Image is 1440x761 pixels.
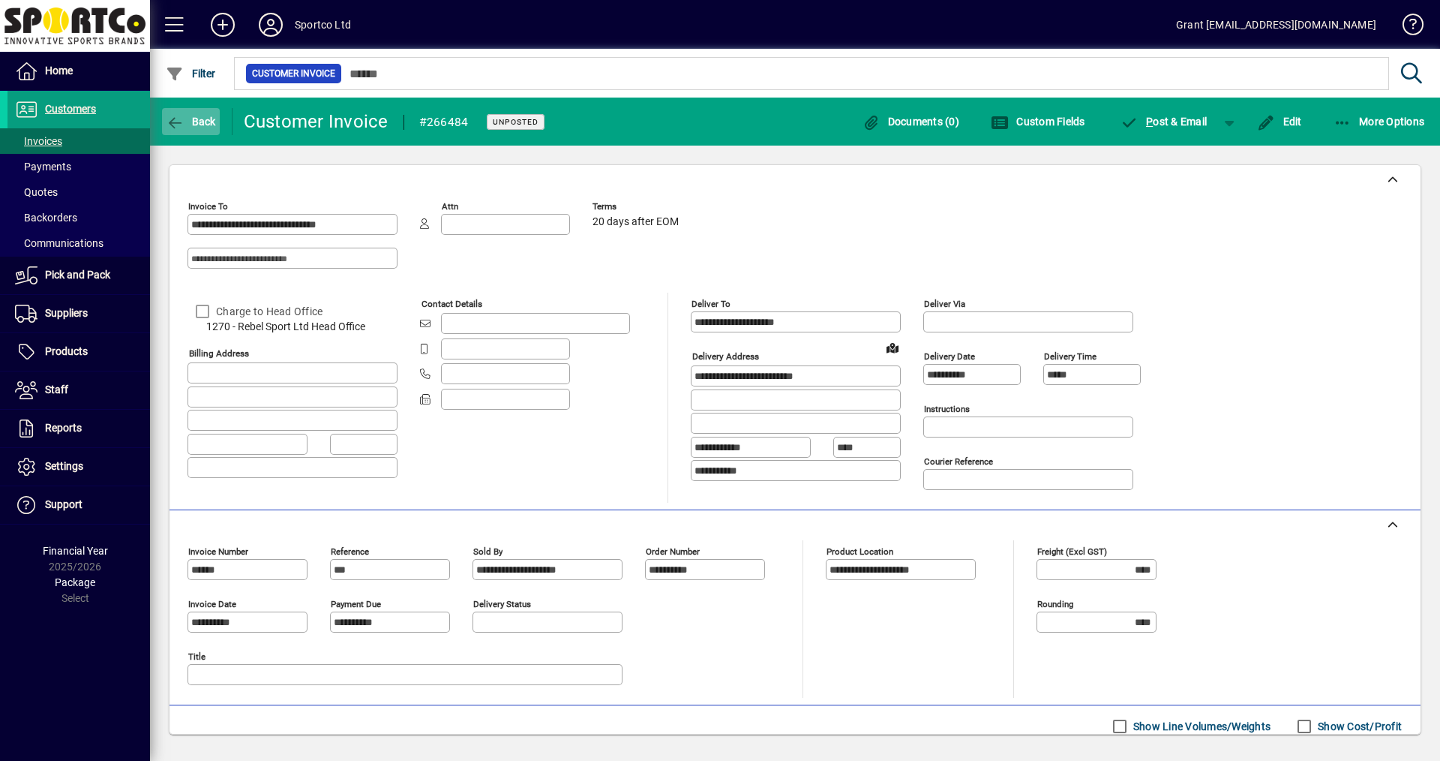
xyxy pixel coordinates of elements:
a: Reports [7,410,150,447]
mat-label: Sold by [473,546,502,557]
mat-label: Instructions [924,404,970,414]
mat-label: Invoice number [188,546,248,557]
span: Customers [45,103,96,115]
span: Settings [45,460,83,472]
span: Terms [592,202,682,212]
div: Sportco Ltd [295,13,351,37]
a: Quotes [7,179,150,205]
a: Support [7,486,150,524]
button: Edit [1253,108,1306,135]
a: Payments [7,154,150,179]
label: Show Line Volumes/Weights [1130,719,1270,734]
mat-label: Payment due [331,599,381,609]
span: Invoices [15,135,62,147]
a: Knowledge Base [1391,3,1421,52]
span: Quotes [15,186,58,198]
span: 1270 - Rebel Sport Ltd Head Office [187,319,397,335]
button: Documents (0) [858,108,963,135]
a: Suppliers [7,295,150,332]
span: Edit [1257,116,1302,128]
mat-label: Delivery time [1044,351,1096,362]
mat-label: Deliver To [691,299,730,309]
span: Pick and Pack [45,269,110,281]
span: Unposted [493,117,538,127]
div: #266484 [419,110,469,134]
span: Staff [45,384,68,396]
span: Documents (0) [862,116,959,128]
span: Home [45,65,73,77]
mat-label: Reference [331,546,369,557]
mat-label: Invoice To [188,201,228,212]
span: Payments [15,161,71,173]
span: Back [166,116,216,128]
mat-label: Invoice date [188,599,236,609]
span: Financial Year [43,545,108,557]
a: Products [7,333,150,371]
span: Backorders [15,212,77,224]
span: Communications [15,237,103,249]
button: More Options [1330,108,1429,135]
mat-label: Delivery status [473,599,531,609]
mat-label: Deliver via [924,299,965,309]
button: Back [162,108,220,135]
mat-label: Title [188,651,205,662]
span: Package [55,576,95,588]
button: Add [199,11,247,38]
mat-label: Order number [646,546,700,557]
span: Custom Fields [991,116,1085,128]
a: Home [7,53,150,90]
span: P [1146,116,1153,128]
label: Show Cost/Profit [1315,719,1402,734]
div: Grant [EMAIL_ADDRESS][DOMAIN_NAME] [1176,13,1376,37]
div: Customer Invoice [244,110,388,134]
span: ost & Email [1120,116,1207,128]
a: Invoices [7,128,150,154]
button: Profile [247,11,295,38]
mat-label: Attn [442,201,458,212]
mat-label: Product location [826,546,893,557]
span: 20 days after EOM [592,216,679,228]
span: Products [45,345,88,357]
span: Suppliers [45,307,88,319]
span: Support [45,498,82,510]
a: View on map [880,335,904,359]
a: Settings [7,448,150,486]
a: Pick and Pack [7,257,150,294]
mat-label: Courier Reference [924,456,993,467]
a: Backorders [7,205,150,230]
span: Customer Invoice [252,66,335,81]
mat-label: Rounding [1037,599,1073,609]
button: Post & Email [1113,108,1215,135]
app-page-header-button: Back [150,108,232,135]
mat-label: Freight (excl GST) [1037,546,1107,557]
a: Communications [7,230,150,256]
button: Filter [162,60,220,87]
span: Reports [45,422,82,434]
span: Filter [166,68,216,80]
span: More Options [1333,116,1425,128]
a: Staff [7,371,150,409]
button: Custom Fields [987,108,1089,135]
mat-label: Delivery date [924,351,975,362]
